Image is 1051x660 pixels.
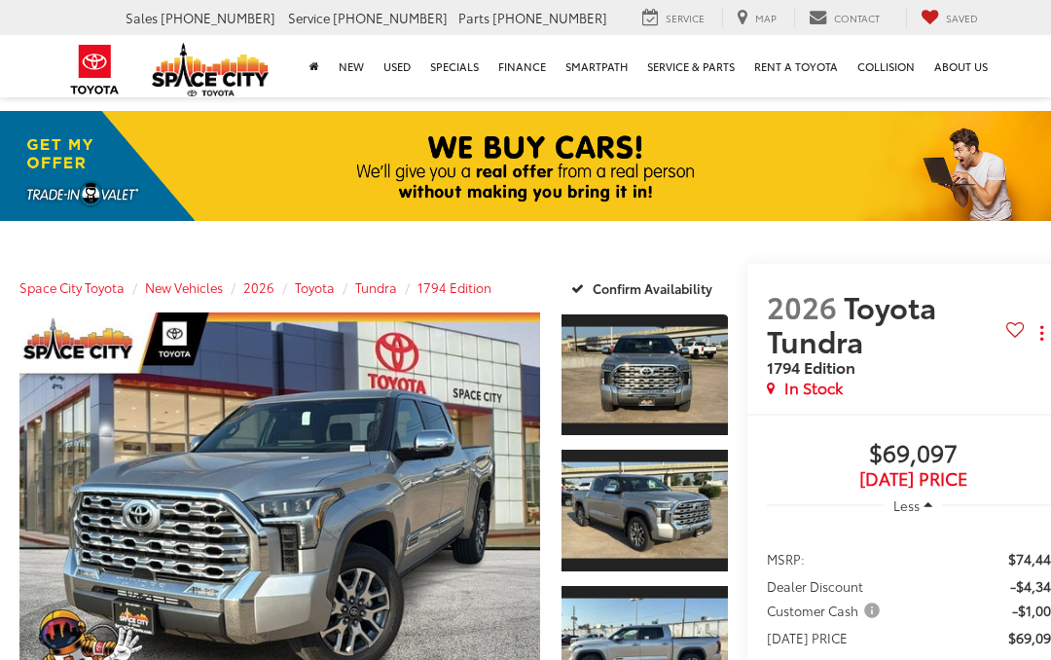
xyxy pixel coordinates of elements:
[628,8,719,28] a: Service
[19,278,125,296] a: Space City Toyota
[492,9,607,26] span: [PHONE_NUMBER]
[834,11,880,25] span: Contact
[893,496,920,514] span: Less
[243,278,274,296] a: 2026
[767,549,805,568] span: MSRP:
[1040,325,1043,341] span: dropdown dots
[755,11,777,25] span: Map
[767,285,837,327] span: 2026
[417,278,491,296] a: 1794 Edition
[560,326,730,422] img: 2026 Toyota Tundra 1794 Edition
[355,278,397,296] a: Tundra
[593,279,712,297] span: Confirm Availability
[637,35,744,97] a: Service & Parts
[374,35,420,97] a: Used
[744,35,848,97] a: Rent a Toyota
[784,377,843,399] span: In Stock
[145,278,223,296] a: New Vehicles
[561,271,729,305] button: Confirm Availability
[767,601,887,620] button: Customer Cash
[946,11,978,25] span: Saved
[300,35,329,97] a: Home
[295,278,335,296] a: Toyota
[722,8,791,28] a: Map
[458,9,489,26] span: Parts
[848,35,924,97] a: Collision
[420,35,489,97] a: Specials
[333,9,448,26] span: [PHONE_NUMBER]
[489,35,556,97] a: Finance
[794,8,894,28] a: Contact
[884,489,942,524] button: Less
[767,355,855,378] span: 1794 Edition
[126,9,158,26] span: Sales
[58,38,131,101] img: Toyota
[767,628,848,647] span: [DATE] PRICE
[666,11,705,25] span: Service
[288,9,330,26] span: Service
[767,285,936,361] span: Toyota Tundra
[562,448,728,573] a: Expand Photo 2
[152,43,269,96] img: Space City Toyota
[906,8,993,28] a: My Saved Vehicles
[560,462,730,559] img: 2026 Toyota Tundra 1794 Edition
[562,312,728,438] a: Expand Photo 1
[924,35,997,97] a: About Us
[556,35,637,97] a: SmartPath
[329,35,374,97] a: New
[767,601,884,620] span: Customer Cash
[161,9,275,26] span: [PHONE_NUMBER]
[767,576,863,596] span: Dealer Discount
